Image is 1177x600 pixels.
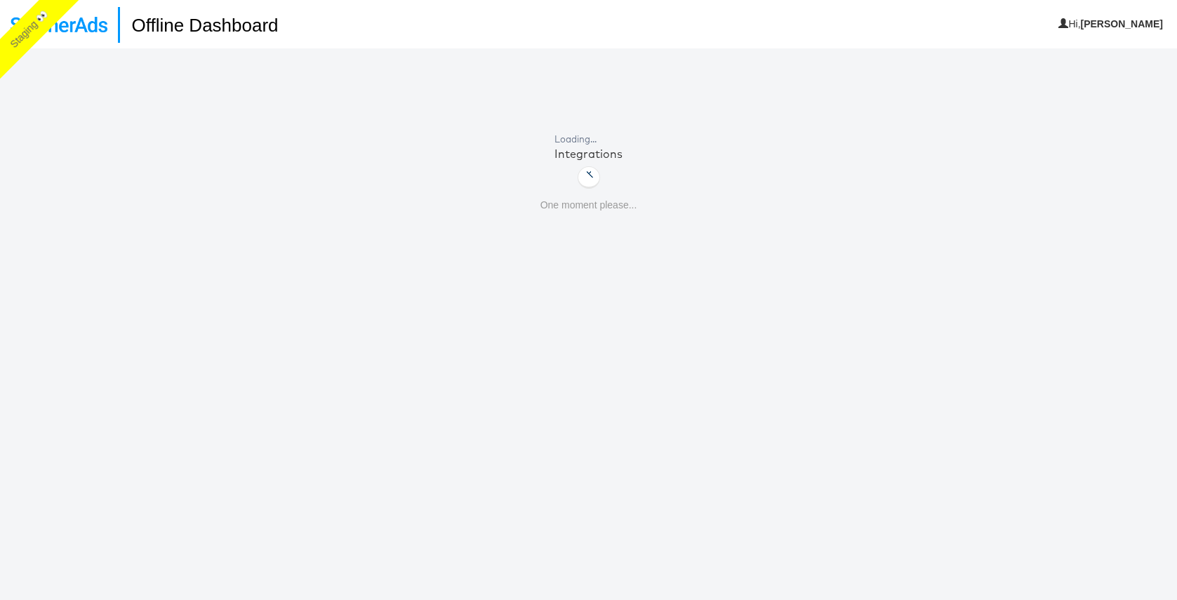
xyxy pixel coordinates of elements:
[540,199,637,213] p: One moment please...
[554,146,623,162] div: Integrations
[554,133,623,146] div: Loading...
[11,17,107,32] img: StitcherAds
[1081,18,1163,29] b: [PERSON_NAME]
[118,7,278,43] h1: Offline Dashboard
